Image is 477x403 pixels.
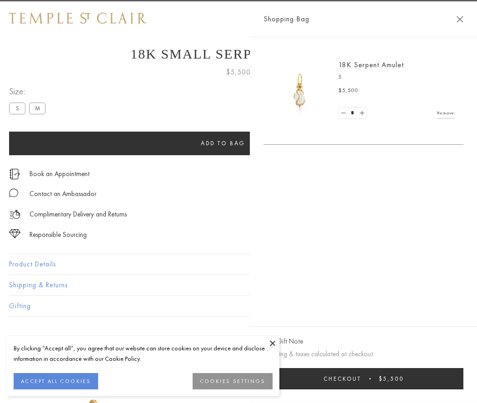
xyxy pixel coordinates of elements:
div: Contact an Ambassador [30,188,96,200]
a: Book an Appointment [30,169,89,179]
div: By clicking “Accept all”, you agree that our website can store cookies on your device and disclos... [14,343,273,364]
label: M [29,103,45,114]
button: Product Details [9,254,468,275]
div: Responsible Sourcing [30,229,87,241]
a: 18K Serpent Amulet [338,60,404,69]
a: Set quantity to 2 [357,108,366,119]
h1: 18K Small Serpent Amulet [9,46,468,62]
span: Shopping Bag [263,13,309,25]
a: Remove [437,108,454,118]
span: $5,500 [226,66,251,78]
button: Close Shopping Bag [457,16,463,23]
span: $5,500 [338,86,358,95]
img: MessageIcon-01_2.svg [9,188,18,197]
a: Set quantity to 0 [339,108,348,119]
button: ACCEPT ALL COOKIES [14,373,98,389]
span: Checkout [323,375,361,383]
label: S [9,103,25,114]
p: Complimentary Delivery and Returns [30,209,127,220]
img: icon_sourcing.svg [9,229,20,238]
button: Gifting [9,296,468,316]
img: P51836-E11SERPPV [273,64,327,118]
span: Size: [9,84,49,99]
button: Shipping & Returns [9,275,468,295]
span: $5,500 [379,375,404,383]
p: Shipping & taxes calculated at checkout [263,349,463,360]
img: icon_appointment.svg [9,169,20,179]
button: Add Gift Note [263,336,303,347]
button: Checkout $5,500 [263,368,463,389]
img: icon_delivery.svg [9,209,20,220]
img: Temple St. Clair [9,13,146,24]
button: COOKIES SETTINGS [193,373,273,389]
button: Add to bag [9,132,437,155]
span: Add to bag [201,139,245,147]
p: S [338,73,454,82]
